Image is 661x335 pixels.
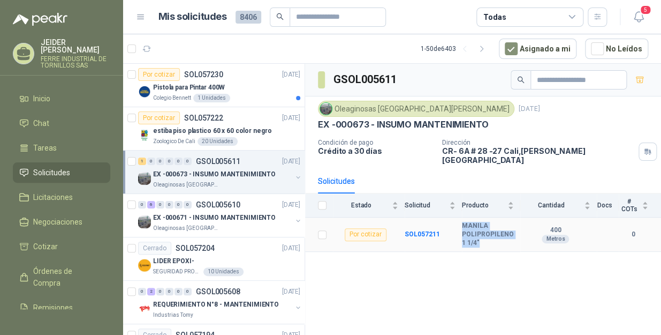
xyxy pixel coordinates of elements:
[153,94,191,102] p: Colegio Bennett
[138,129,151,142] img: Company Logo
[520,202,582,209] span: Cantidad
[123,237,305,281] a: CerradoSOL057204[DATE] Company LogoLIDER EPOXI-SEGURIDAD PROVISER LTDA10 Unidades
[318,146,434,155] p: Crédito a 30 días
[153,181,221,189] p: Oleaginosas [GEOGRAPHIC_DATA][PERSON_NAME]
[405,230,440,238] a: SOL057211
[318,101,514,117] div: Oleaginosas [GEOGRAPHIC_DATA][PERSON_NAME]
[519,104,540,114] p: [DATE]
[153,137,195,146] p: Zoologico De Cali
[499,39,576,59] button: Asignado a mi
[156,288,164,295] div: 0
[153,224,221,233] p: Oleaginosas [GEOGRAPHIC_DATA][PERSON_NAME]
[138,68,180,81] div: Por cotizar
[174,201,183,209] div: 0
[13,212,110,232] a: Negociaciones
[153,256,194,266] p: LIDER EPOXI-
[318,139,434,146] p: Condición de pago
[520,193,597,218] th: Cantidad
[156,201,164,209] div: 0
[33,302,73,314] span: Remisiones
[13,297,110,318] a: Remisiones
[153,126,271,136] p: estiba piso plastico 60 x 60 color negro
[138,158,146,165] div: 1
[585,39,648,59] button: No Leídos
[184,288,192,295] div: 0
[184,158,192,165] div: 0
[33,167,70,178] span: Solicitudes
[41,39,110,54] p: JEIDER [PERSON_NAME]
[193,94,230,102] div: 1 Unidades
[153,300,279,310] p: REQUERIMIENTO N°8 - MANTENIMIENTO
[442,146,634,165] p: CR- 6A # 28 -27 Cali , [PERSON_NAME][GEOGRAPHIC_DATA]
[320,103,332,115] img: Company Logo
[174,288,183,295] div: 0
[138,215,151,228] img: Company Logo
[196,288,240,295] p: GSOL005608
[33,191,73,203] span: Licitaciones
[123,64,305,107] a: Por cotizarSOL057230[DATE] Company LogoPistola para Pintar 400WColegio Bennett1 Unidades
[542,235,569,243] div: Metros
[33,93,50,105] span: Inicio
[196,201,240,209] p: GSOL005610
[138,242,171,255] div: Cerrado
[282,157,300,167] p: [DATE]
[138,111,180,124] div: Por cotizar
[33,265,100,289] span: Órdenes de Compra
[318,119,488,130] p: EX -000673 - INSUMO MANTENIMIENTO
[282,287,300,297] p: [DATE]
[138,201,146,209] div: 0
[147,288,155,295] div: 2
[13,162,110,183] a: Solicitudes
[13,138,110,158] a: Tareas
[41,56,110,69] p: FERRE INDUSTRIAL DE TORNILLOS SAS
[345,228,386,241] div: Por cotizar
[138,285,302,319] a: 0 2 0 0 0 0 GSOL005608[DATE] Company LogoREQUERIMIENTO N°8 - MANTENIMIENTOIndustrias Tomy
[13,113,110,133] a: Chat
[33,142,57,154] span: Tareas
[123,107,305,151] a: Por cotizarSOL057222[DATE] Company Logoestiba piso plastico 60 x 60 color negroZoologico De Cali2...
[138,172,151,185] img: Company Logo
[158,9,227,25] h1: Mis solicitudes
[597,193,619,218] th: Docs
[138,302,151,315] img: Company Logo
[619,198,640,213] span: # COTs
[138,259,151,272] img: Company Logo
[462,193,520,218] th: Producto
[13,88,110,109] a: Inicio
[282,70,300,80] p: [DATE]
[13,187,110,207] a: Licitaciones
[13,261,110,293] a: Órdenes de Compra
[235,11,261,24] span: 8406
[184,114,223,122] p: SOL057222
[33,216,82,228] span: Negociaciones
[405,193,462,218] th: Solicitud
[483,11,506,23] div: Todas
[138,85,151,98] img: Company Logo
[153,169,276,180] p: EX -000673 - INSUMO MANTENIMIENTO
[421,40,490,57] div: 1 - 50 de 6403
[138,155,302,189] a: 1 0 0 0 0 0 GSOL005611[DATE] Company LogoEX -000673 - INSUMO MANTENIMIENTOOleaginosas [GEOGRAPHIC...
[176,244,215,252] p: SOL057204
[442,139,634,146] p: Dirección
[197,137,238,146] div: 20 Unidades
[153,267,201,276] p: SEGURIDAD PROVISER LTDA
[619,229,648,240] b: 0
[462,202,505,209] span: Producto
[156,158,164,165] div: 0
[629,8,648,27] button: 5
[165,288,173,295] div: 0
[13,13,67,26] img: Logo peakr
[147,201,155,209] div: 6
[619,193,661,218] th: # COTs
[13,236,110,257] a: Cotizar
[282,200,300,210] p: [DATE]
[282,243,300,254] p: [DATE]
[138,288,146,295] div: 0
[184,71,223,78] p: SOL057230
[33,241,58,252] span: Cotizar
[33,117,49,129] span: Chat
[333,71,398,88] h3: GSOL005611
[153,83,225,93] p: Pistola para Pintar 400W
[333,202,390,209] span: Estado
